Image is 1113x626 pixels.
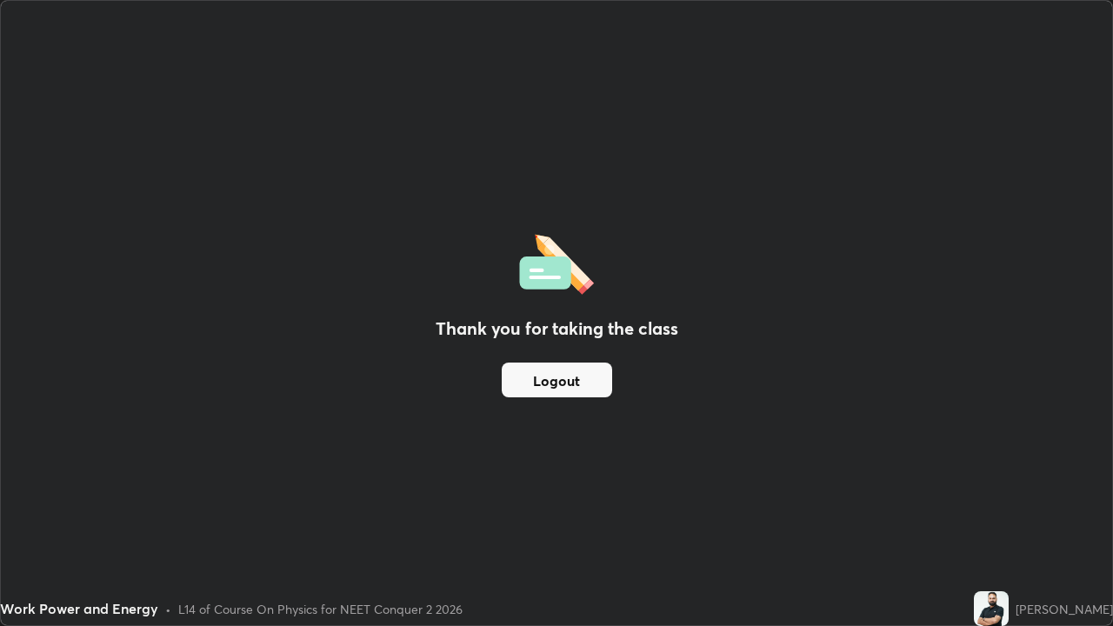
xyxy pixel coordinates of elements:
div: [PERSON_NAME] [1016,600,1113,618]
h2: Thank you for taking the class [436,316,678,342]
div: L14 of Course On Physics for NEET Conquer 2 2026 [178,600,463,618]
div: • [165,600,171,618]
img: 2ca2be53fc4546ca9ffa9f5798fd6fd8.jpg [974,591,1009,626]
button: Logout [502,363,612,397]
img: offlineFeedback.1438e8b3.svg [519,229,594,295]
